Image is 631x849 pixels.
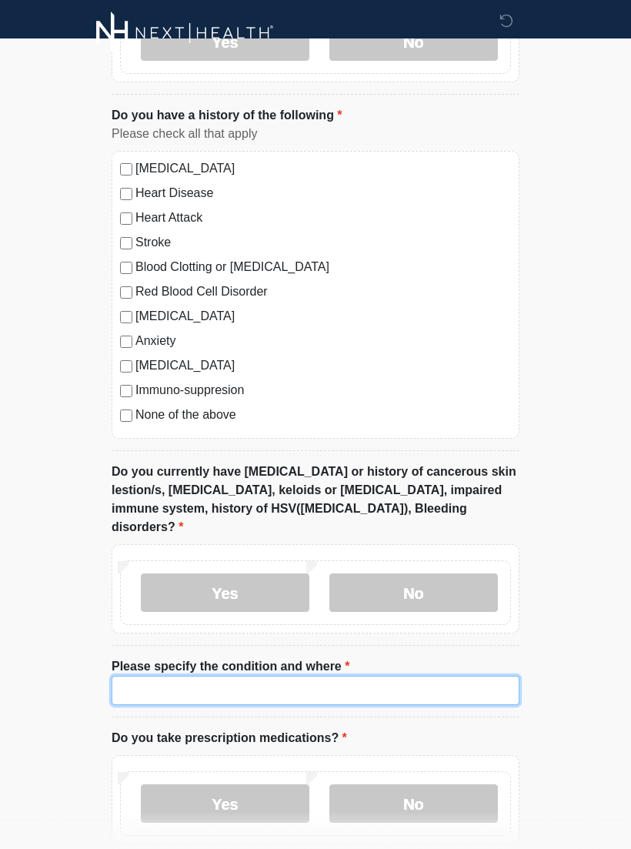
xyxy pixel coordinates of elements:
input: Blood Clotting or [MEDICAL_DATA] [120,262,132,274]
label: Immuno-suppresion [135,381,511,399]
input: Red Blood Cell Disorder [120,286,132,299]
label: Do you currently have [MEDICAL_DATA] or history of cancerous skin lestion/s, [MEDICAL_DATA], kelo... [112,463,519,536]
label: Anxiety [135,332,511,350]
label: No [329,784,498,823]
label: Stroke [135,233,511,252]
div: Please check all that apply [112,125,519,143]
input: Immuno-suppresion [120,385,132,397]
input: Stroke [120,237,132,249]
label: Yes [141,784,309,823]
label: Heart Attack [135,209,511,227]
input: Heart Attack [120,212,132,225]
input: [MEDICAL_DATA] [120,163,132,175]
img: Next-Health Logo [96,12,274,54]
input: [MEDICAL_DATA] [120,360,132,373]
input: Heart Disease [120,188,132,200]
input: [MEDICAL_DATA] [120,311,132,323]
label: No [329,573,498,612]
label: Blood Clotting or [MEDICAL_DATA] [135,258,511,276]
input: None of the above [120,409,132,422]
label: [MEDICAL_DATA] [135,356,511,375]
label: Do you have a history of the following [112,106,342,125]
label: Red Blood Cell Disorder [135,282,511,301]
label: Do you take prescription medications? [112,729,347,747]
label: Yes [141,573,309,612]
input: Anxiety [120,336,132,348]
label: [MEDICAL_DATA] [135,159,511,178]
label: Heart Disease [135,184,511,202]
label: Please specify the condition and where [112,657,349,676]
label: None of the above [135,406,511,424]
label: [MEDICAL_DATA] [135,307,511,326]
